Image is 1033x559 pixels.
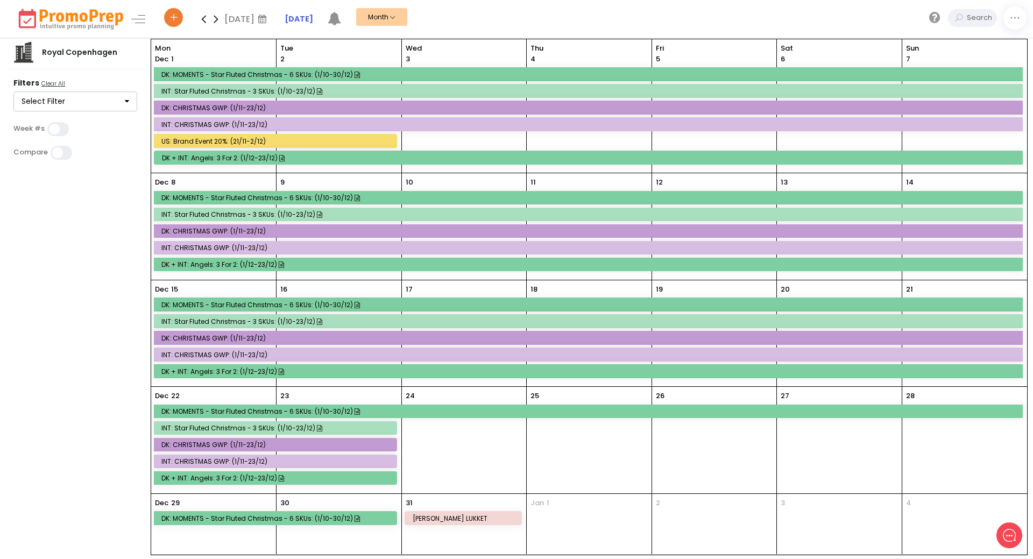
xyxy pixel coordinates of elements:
[906,498,911,508] p: 4
[906,43,1023,54] span: Sun
[964,9,997,27] input: Search
[406,391,415,401] p: 24
[356,8,407,26] button: Month
[280,391,289,401] p: 23
[285,13,313,24] strong: [DATE]
[781,498,785,508] p: 3
[155,54,168,64] span: Dec
[906,177,914,188] p: 14
[547,498,549,508] p: 1
[781,177,788,188] p: 13
[280,43,398,54] span: Tue
[69,115,129,123] span: New conversation
[161,104,1018,112] div: DK: CHRISTMAS GWP: (1/11-23/12)
[155,284,168,295] p: Dec
[13,77,39,88] strong: Filters
[155,177,168,188] p: Dec
[530,284,537,295] p: 18
[171,284,178,295] p: 15
[530,43,648,54] span: Thu
[530,177,536,188] p: 11
[161,210,1018,218] div: INT: Star Fluted Christmas - 3 SKUs: (1/10-23/12)
[280,498,289,508] p: 30
[13,148,48,157] label: Compare
[906,284,913,295] p: 21
[13,91,137,112] button: Select Filter
[155,498,168,508] p: Dec
[161,407,1018,415] div: DK: MOMENTS - Star Fluted Christmas - 6 SKUs: (1/10-30/12)
[13,41,34,63] img: company.png
[656,43,773,54] span: Fri
[161,514,392,522] div: DK: MOMENTS - Star Fluted Christmas - 6 SKUs: (1/10-30/12)
[161,244,1018,252] div: INT: CHRISTMAS GWP: (1/11-23/12)
[781,54,785,65] p: 6
[406,54,410,65] p: 3
[161,87,1018,95] div: INT: Star Fluted Christmas - 3 SKUs: (1/10-23/12)
[171,498,180,508] p: 29
[406,43,523,54] span: Wed
[16,72,199,89] h2: What can we do to help?
[285,13,313,25] a: [DATE]
[161,137,392,145] div: US: Brand Event 20%: (21/11-2/12)
[656,498,660,508] p: 2
[155,54,174,65] p: 1
[155,43,272,54] span: Mon
[162,154,1018,162] div: DK + INT: Angels: 3 for 2: (1/12-23/12)
[13,124,45,133] label: Week #s
[161,474,392,482] div: DK + INT: Angels: 3 for 2: (1/12-23/12)
[161,70,1018,79] div: DK: MOMENTS - Star Fluted Christmas - 6 SKUs: (1/10-30/12)
[161,121,1018,129] div: INT: CHRISTMAS GWP: (1/11-23/12)
[280,177,285,188] p: 9
[406,284,413,295] p: 17
[161,317,1018,326] div: INT: Star Fluted Christmas - 3 SKUs: (1/10-23/12)
[17,108,199,130] button: New conversation
[161,260,1018,268] div: DK + INT: Angels: 3 for 2: (1/12-23/12)
[161,441,392,449] div: DK: CHRISTMAS GWP: (1/11-23/12)
[280,284,287,295] p: 16
[996,522,1022,548] iframe: gist-messenger-bubble-iframe
[224,11,270,27] div: [DATE]
[656,177,663,188] p: 12
[406,177,413,188] p: 10
[171,177,175,188] p: 8
[656,391,664,401] p: 26
[656,284,663,295] p: 19
[781,43,898,54] span: Sat
[406,498,413,508] p: 31
[530,54,535,65] p: 4
[90,376,136,383] span: We run on Gist
[155,391,168,401] p: Dec
[530,498,544,508] span: Jan
[34,47,125,58] div: Royal Copenhagen
[161,301,1018,309] div: DK: MOMENTS - Star Fluted Christmas - 6 SKUs: (1/10-30/12)
[280,54,285,65] p: 2
[161,227,1018,235] div: DK: CHRISTMAS GWP: (1/11-23/12)
[161,351,1018,359] div: INT: CHRISTMAS GWP: (1/11-23/12)
[781,391,789,401] p: 27
[16,52,199,69] h1: Hello [PERSON_NAME]!
[906,391,915,401] p: 28
[906,54,910,65] p: 7
[161,457,392,465] div: INT: CHRISTMAS GWP: (1/11-23/12)
[413,514,518,522] div: [PERSON_NAME] LUKKET
[171,391,180,401] p: 22
[656,54,660,65] p: 5
[161,367,1018,376] div: DK + INT: Angels: 3 for 2: (1/12-23/12)
[161,424,392,432] div: INT: Star Fluted Christmas - 3 SKUs: (1/10-23/12)
[781,284,790,295] p: 20
[161,334,1018,342] div: DK: CHRISTMAS GWP: (1/11-23/12)
[161,194,1018,202] div: DK: MOMENTS - Star Fluted Christmas - 6 SKUs: (1/10-30/12)
[530,391,539,401] p: 25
